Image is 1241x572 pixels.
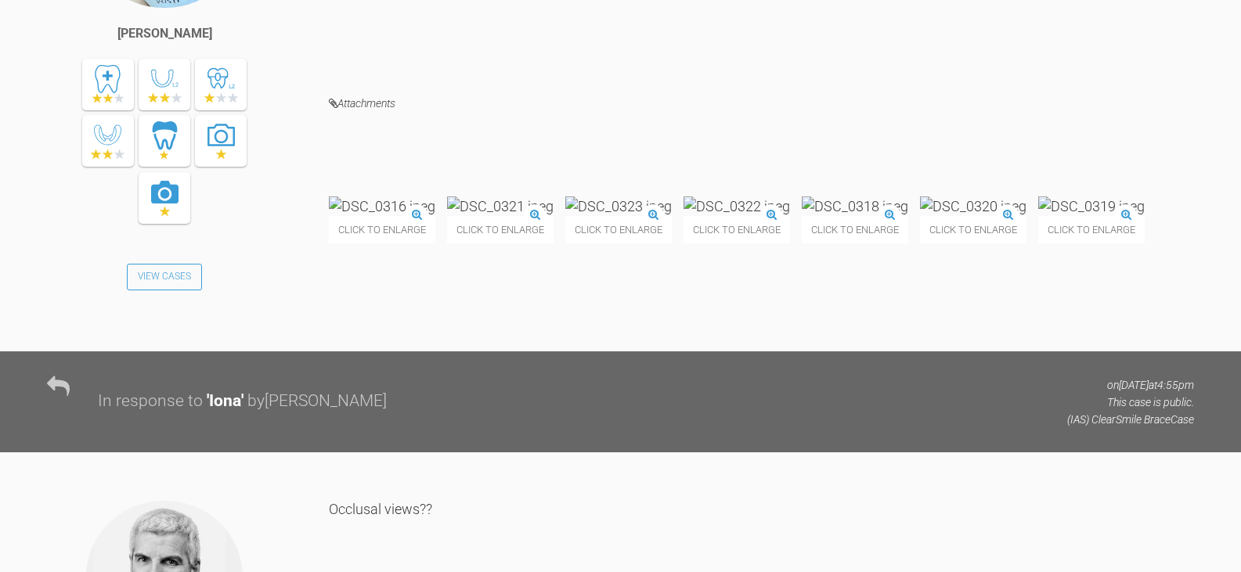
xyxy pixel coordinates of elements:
[1038,216,1145,243] span: Click to enlarge
[98,388,203,415] div: In response to
[920,216,1026,243] span: Click to enlarge
[329,94,1194,113] h4: Attachments
[1067,376,1194,394] p: on [DATE] at 4:55pm
[565,216,672,243] span: Click to enlarge
[447,196,554,216] img: DSC_0321.jpeg
[920,196,1026,216] img: DSC_0320.jpeg
[329,196,435,216] img: DSC_0316.jpeg
[207,388,244,415] div: ' Iona '
[565,196,672,216] img: DSC_0323.jpeg
[1038,196,1145,216] img: DSC_0319.jpeg
[329,216,435,243] span: Click to enlarge
[127,264,202,290] a: View Cases
[802,196,908,216] img: DSC_0318.jpeg
[1067,411,1194,428] p: (IAS) ClearSmile Brace Case
[1067,394,1194,411] p: This case is public.
[684,196,790,216] img: DSC_0322.jpeg
[684,216,790,243] span: Click to enlarge
[802,216,908,243] span: Click to enlarge
[447,216,554,243] span: Click to enlarge
[247,388,387,415] div: by [PERSON_NAME]
[117,23,212,44] div: [PERSON_NAME]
